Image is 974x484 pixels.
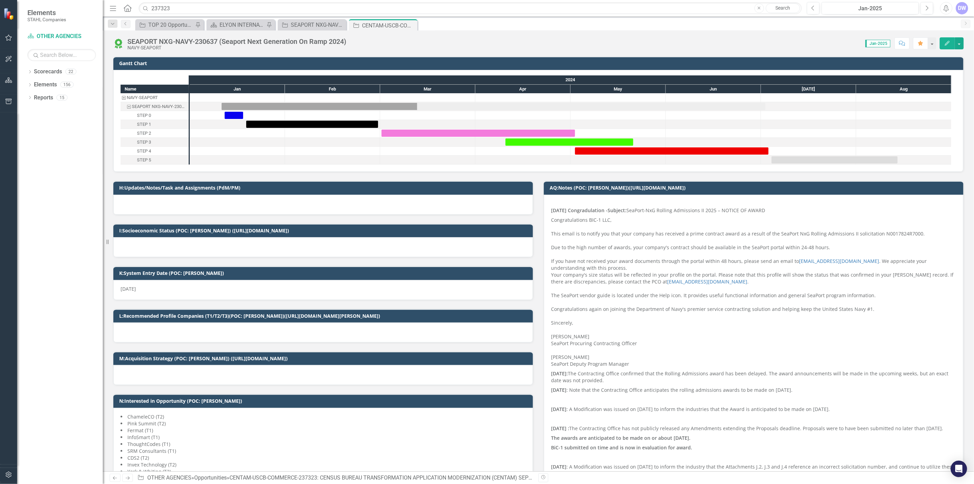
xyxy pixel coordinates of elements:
[222,103,765,110] div: Task: Start date: 2024-01-11 End date: 2024-07-02
[27,49,96,61] input: Search Below...
[127,93,158,102] div: NAVY-SEAPORT
[121,138,189,147] div: STEP 3
[121,85,189,93] div: Name
[121,102,189,111] div: Task: Start date: 2024-01-11 End date: 2024-07-02
[382,130,575,137] div: Task: Start date: 2024-03-01 End date: 2024-05-02
[127,420,166,427] span: Pink Summit (T2)
[220,21,265,29] div: ELYON INTERNATIONAL INC
[229,474,550,481] div: CENTAM-USCB-COMMERCE-237323: CENSUS BUREAU TRANSFORMATION APPLICATION MODERNIZATION (CENTAM) SEPT...
[127,38,346,45] div: SEAPORT NXG-NAVY-230637 (Seaport Next Generation On Ramp 2024)
[551,406,566,412] strong: [DATE]
[137,129,151,138] div: STEP 2
[121,102,189,111] div: SEAPORT NXG-NAVY-230637 (Seaport Next Generation On Ramp 2024)
[27,9,66,17] span: Elements
[225,112,243,119] div: Task: Start date: 2024-01-12 End date: 2024-01-18
[127,441,170,447] span: ThoughtCodes (T1)
[121,156,189,165] div: Task: Start date: 2024-07-04 End date: 2024-08-14
[951,461,967,477] div: Open Intercom Messenger
[766,3,800,13] a: Search
[575,147,769,155] div: Task: Start date: 2024-05-02 End date: 2024-07-03
[475,85,571,94] div: Apr
[550,185,960,190] h3: AQ:Notes (POC: [PERSON_NAME])([URL][DOMAIN_NAME])
[956,2,968,14] button: DW
[551,207,626,214] strong: [DATE] Congradulation -Subject:
[119,398,529,403] h3: N:Interested in Opportunity (POC: [PERSON_NAME])
[3,8,15,20] img: ClearPoint Strategy
[119,313,529,318] h3: L:Recommended Profile Companies (T1/T2/T3)(POC: [PERSON_NAME])([URL][DOMAIN_NAME][PERSON_NAME])
[799,258,879,264] a: [EMAIL_ADDRESS][DOMAIN_NAME]
[121,111,189,120] div: STEP 0
[34,94,53,102] a: Reports
[865,40,890,47] span: Jan-2025
[148,21,193,29] div: TOP 20 Opportunities ([DATE] Process)
[551,200,956,215] p: SeaPort-NxG Rolling Admissions II 2025 – NOTICE OF AWARD
[119,356,529,361] h3: M:Acquisition Strategy (POC: [PERSON_NAME]) ([URL][DOMAIN_NAME])
[127,468,171,475] span: York & Whiting (T2)
[551,215,956,369] p: Congratulations BIC-1 LLC, This email is to notify you that your company has received a prime con...
[121,93,189,102] div: Task: NAVY-SEAPORT Start date: 2024-01-11 End date: 2024-01-12
[119,61,960,66] h3: Gantt Chart
[137,111,151,120] div: STEP 0
[137,120,151,129] div: STEP 1
[194,474,227,481] a: Opportunities
[57,95,67,100] div: 15
[285,85,380,94] div: Feb
[121,156,189,165] div: STEP 5
[119,228,529,233] h3: I:Socioeconomic Status (POC: [PERSON_NAME]) ([URL][DOMAIN_NAME])
[551,424,956,433] p: The Contracting Office has not publicly released any Amendments extending the Proposals deadline....
[121,147,189,156] div: STEP 4
[551,463,566,470] strong: [DATE]
[380,85,475,94] div: Mar
[132,102,187,111] div: SEAPORT NXG-NAVY-230637 (Seaport Next Generation On Ramp 2024)
[666,85,761,94] div: Jun
[208,21,265,29] a: ELYON INTERNATIONAL INC
[65,69,76,75] div: 22
[34,68,62,76] a: Scorecards
[551,404,956,414] p: : A Modification was issued on [DATE] to inform the industries that the Award is anticipated to b...
[127,448,176,454] span: SRM Consultants (T1)
[121,120,189,129] div: Task: Start date: 2024-01-19 End date: 2024-02-29
[121,111,189,120] div: Task: Start date: 2024-01-12 End date: 2024-01-18
[121,138,189,147] div: Task: Start date: 2024-04-10 End date: 2024-05-21
[127,455,149,461] span: CDS2 (T2)
[121,129,189,138] div: STEP 2
[505,138,633,146] div: Task: Start date: 2024-04-10 End date: 2024-05-21
[667,278,747,285] a: [EMAIL_ADDRESS][DOMAIN_NAME]
[127,427,153,434] span: Fermat (T1)
[190,75,951,84] div: 2024
[137,474,533,482] div: » »
[772,156,898,164] div: Task: Start date: 2024-07-04 End date: 2024-08-14
[190,85,285,94] div: Jan
[551,425,569,432] strong: [DATE] :
[147,474,191,481] a: OTHER AGENCIES
[279,21,345,29] a: SEAPORT NXG-NAVY-230637 (Seaport Next Generation On Ramp 2024)
[60,82,74,88] div: 156
[551,444,692,451] strong: BiC-1 submitted on time and is now in evaluation for award.
[127,413,164,420] span: ChameleCO (T2)
[291,21,345,29] div: SEAPORT NXG-NAVY-230637 (Seaport Next Generation On Ramp 2024)
[571,85,666,94] div: May
[34,81,57,89] a: Elements
[121,286,136,292] span: [DATE]
[761,85,856,94] div: Jul
[137,138,151,147] div: STEP 3
[121,93,189,102] div: NAVY-SEAPORT
[137,156,151,165] div: STEP 5
[551,435,690,441] strong: The awards are anticipated to be made on or about [DATE].
[119,185,529,190] h3: H:Updates/Notes/Task and Assignments (PdM/PM)
[822,2,919,14] button: Jan-2025
[551,369,956,385] p: The Contracting Office confirmed that the Rolling Admissions award has been delayed. The award an...
[137,21,193,29] a: TOP 20 Opportunities ([DATE] Process)
[856,85,951,94] div: Aug
[121,129,189,138] div: Task: Start date: 2024-03-01 End date: 2024-05-02
[246,121,378,128] div: Task: Start date: 2024-01-19 End date: 2024-02-29
[362,21,416,30] div: CENTAM-USCB-COMMERCE-237323: CENSUS BUREAU TRANSFORMATION APPLICATION MODERNIZATION (CENTAM) SEPT...
[824,4,916,13] div: Jan-2025
[121,120,189,129] div: STEP 1
[27,17,66,22] small: STAHL Companies
[119,270,529,276] h3: K:System Entry Date (POC: [PERSON_NAME])
[127,45,346,50] div: NAVY-SEAPORT
[121,147,189,156] div: Task: Start date: 2024-05-02 End date: 2024-07-03
[551,385,956,395] p: : Note that the Contracting Office anticipates the rolling admissions awards to be made on [DATE].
